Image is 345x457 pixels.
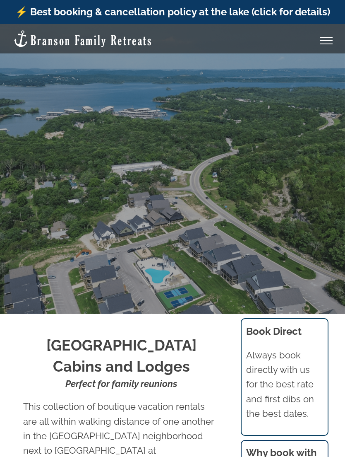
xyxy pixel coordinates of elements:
[246,348,323,421] p: Always book directly with us for the best rate and first dibs on the best dates.
[12,29,153,48] img: Branson Family Retreats Logo
[65,378,177,389] strong: Perfect for family reunions
[246,325,302,337] b: Book Direct
[15,6,330,18] a: ⚡️ Best booking & cancellation policy at the lake (click for details)
[46,336,196,375] strong: [GEOGRAPHIC_DATA] Cabins and Lodges
[310,37,343,44] a: Toggle Menu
